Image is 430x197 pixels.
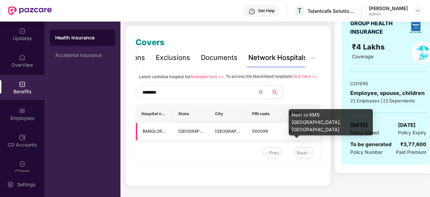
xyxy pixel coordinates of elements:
img: svg+xml;base64,PHN2ZyBpZD0iRHJvcGRvd24tMzJ4MzIiIHhtbG5zPSJodHRwOi8vd3d3LnczLm9yZy8yMDAwL3N2ZyIgd2... [415,8,421,13]
div: Settings [15,181,37,188]
div: Health Insurance [55,34,110,41]
span: Policy Expiry [398,129,426,136]
span: Policy Number [350,149,383,155]
span: To access the blacklisted hospitals [226,74,291,79]
img: insurerLogo [407,19,424,36]
span: Covers [136,37,165,47]
img: New Pazcare Logo [8,6,52,15]
img: svg+xml;base64,PHN2ZyBpZD0iRW1wbG95ZWVzIiB4bWxucz0iaHR0cDovL3d3dy53My5vcmcvMjAwMC9zdmciIHdpZHRoPS... [19,107,26,114]
span: ₹4 Lakhs [352,42,387,51]
img: svg+xml;base64,PHN2ZyB4bWxucz0iaHR0cDovL3d3dy53My5vcmcvMjAwMC9zdmciIHdpZHRoPSIxNiIgaGVpZ2h0PSIxNi... [308,151,312,155]
div: Get Help [258,8,275,13]
th: City [210,105,247,123]
div: [PERSON_NAME] [369,5,408,11]
span: ellipsis [311,56,315,60]
div: Network Hospitals [248,53,307,63]
button: ellipsis [305,48,321,67]
img: svg+xml;base64,PHN2ZyBpZD0iQ0RfQWNjb3VudHMiIGRhdGEtbmFtZT0iQ0QgQWNjb3VudHMiIHhtbG5zPSJodHRwOi8vd3... [19,134,26,140]
span: Coverage [352,54,373,59]
img: svg+xml;base64,PHN2ZyB4bWxucz0iaHR0cDovL3d3dy53My5vcmcvMjAwMC9zdmciIHdpZHRoPSIxNiIgaGVpZ2h0PSIxNi... [265,151,269,155]
img: svg+xml;base64,PHN2ZyBpZD0iU2V0dGluZy0yMHgyMCIgeG1sbnM9Imh0dHA6Ly93d3cudzMub3JnLzIwMDAvc3ZnIiB3aW... [7,181,14,188]
td: Karnataka [173,123,210,140]
div: Employee, spouse, children [350,89,426,97]
a: Available here >> [190,74,224,79]
span: Hospital name [141,111,168,117]
span: T [297,7,302,15]
img: svg+xml;base64,PHN2ZyBpZD0iQmVuZWZpdHMiIHhtbG5zPSJodHRwOi8vd3d3LnczLm9yZy8yMDAwL3N2ZyIgd2lkdGg9Ij... [19,80,26,87]
td: BANGLORE EMERGENCY SURGICAL & TRAUMA CARE HOSPITAL (BEST HOSPITAL) [136,123,173,140]
div: Exclusions [156,53,190,63]
span: [GEOGRAPHIC_DATA] [178,129,220,134]
a: Click here >> [291,74,317,79]
span: Paid Premium [396,149,426,156]
div: GROUP HEALTH INSURANCE [350,19,405,36]
span: [GEOGRAPHIC_DATA] [215,129,257,134]
span: Latest cashless hospital list [139,74,190,79]
div: Next [297,149,308,157]
th: State [173,105,210,123]
div: Talentcafe Solutions Llp [308,8,355,14]
img: svg+xml;base64,PHN2ZyBpZD0iQ2xhaW0iIHhtbG5zPSJodHRwOi8vd3d3LnczLm9yZy8yMDAwL3N2ZyIgd2lkdGg9IjIwIi... [19,160,26,167]
div: Prev [269,149,279,157]
img: svg+xml;base64,PHN2ZyBpZD0iVXBkYXRlZCIgeG1sbnM9Imh0dHA6Ly93d3cudzMub3JnLzIwMDAvc3ZnIiB3aWR0aD0iMj... [19,27,26,34]
div: COVERS [350,80,426,87]
div: 21 Employees | 21 Dependents [350,97,426,104]
button: search [266,86,283,99]
img: svg+xml;base64,PHN2ZyBpZD0iSG9tZSIgeG1sbnM9Imh0dHA6Ly93d3cudzMub3JnLzIwMDAvc3ZnIiB3aWR0aD0iMjAiIG... [19,54,26,61]
div: Next to KMS [GEOGRAPHIC_DATA], [GEOGRAPHIC_DATA] [289,109,373,135]
img: svg+xml;base64,PHN2ZyBpZD0iSGVscC0zMngzMiIgeG1sbnM9Imh0dHA6Ly93d3cudzMub3JnLzIwMDAvc3ZnIiB3aWR0aD... [249,8,255,15]
div: Accidental Insurance [55,53,110,58]
div: ₹3,77,600 [400,140,426,149]
div: Admin [369,11,408,17]
span: close-circle [259,89,263,95]
span: search [266,90,283,95]
th: Address [284,105,321,123]
span: BANGLORE EMERGENCY SURGICAL & TRAUMA CARE HOSPITAL (BEST HOSPITAL) [143,129,303,134]
div: Documents [201,53,238,63]
span: 560099 [252,129,268,134]
span: close-circle [259,90,263,94]
td: Bangalore [210,123,247,140]
span: To be generated [350,141,392,147]
td: Next to KMS Kalyana Mantapa, Hosur Main Road [284,123,321,140]
span: [DATE] [398,121,416,129]
th: PIN code [247,105,284,123]
th: Hospital name [136,105,173,123]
